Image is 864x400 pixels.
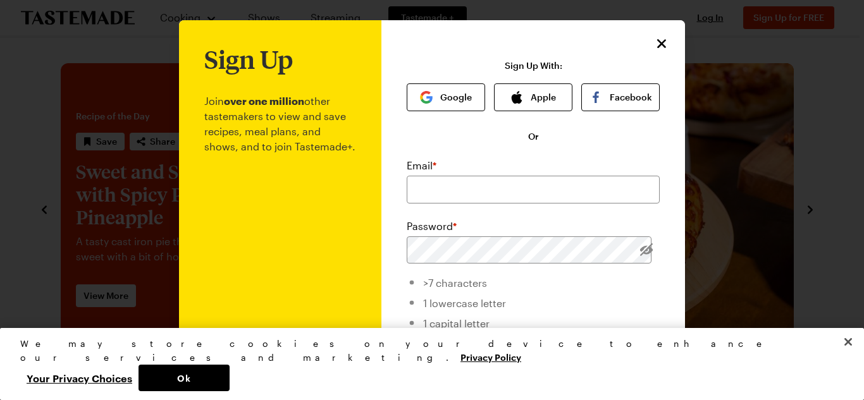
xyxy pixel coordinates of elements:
span: >7 characters [423,277,487,289]
a: More information about your privacy, opens in a new tab [460,351,521,363]
label: Password [407,219,457,234]
span: Or [528,130,539,143]
button: Apple [494,83,572,111]
p: Sign Up With: [505,61,562,71]
div: We may store cookies on your device to enhance our services and marketing. [20,337,833,365]
h1: Sign Up [204,45,293,73]
button: Facebook [581,83,660,111]
button: Ok [139,365,230,391]
span: 1 capital letter [423,317,490,329]
button: Google [407,83,485,111]
button: Close [834,328,862,356]
button: Your Privacy Choices [20,365,139,391]
button: Close [653,35,670,52]
label: Email [407,158,436,173]
b: over one million [224,95,304,107]
span: 1 lowercase letter [423,297,506,309]
div: Privacy [20,337,833,391]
